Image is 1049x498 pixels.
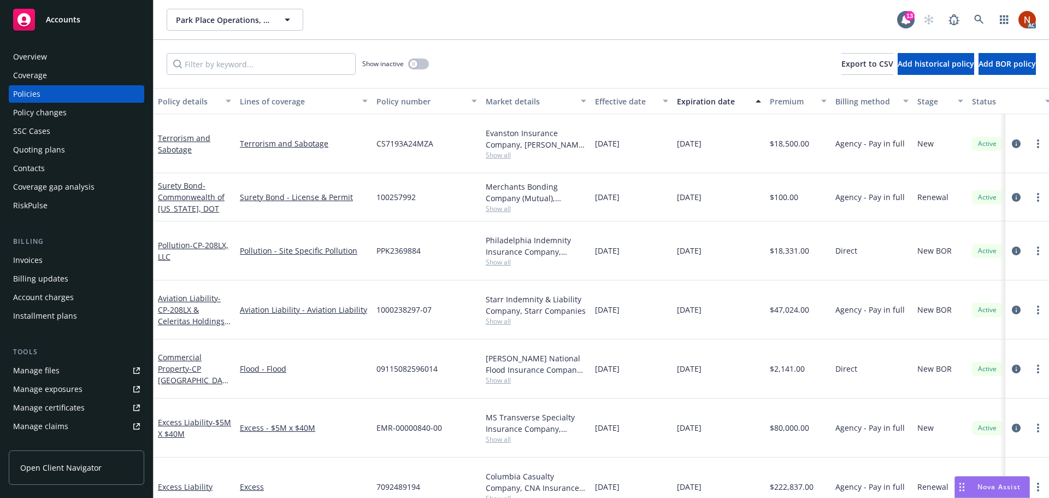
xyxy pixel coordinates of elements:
div: Starr Indemnity & Liability Company, Starr Companies [486,294,586,317]
div: Overview [13,48,47,66]
span: [DATE] [677,422,702,433]
a: Manage claims [9,418,144,435]
span: New BOR [917,304,952,315]
div: Account charges [13,289,74,306]
div: Installment plans [13,307,77,325]
a: Account charges [9,289,144,306]
div: SSC Cases [13,122,50,140]
div: Philadelphia Indemnity Insurance Company, [GEOGRAPHIC_DATA] Insurance Companies [486,235,586,257]
div: [PERSON_NAME] National Flood Insurance Company, [PERSON_NAME] Flood [486,353,586,376]
span: Park Place Operations, Inc. [176,14,270,26]
div: Market details [486,96,574,107]
span: [DATE] [595,304,620,315]
input: Filter by keyword... [167,53,356,75]
div: Effective date [595,96,656,107]
a: more [1032,481,1045,494]
a: circleInformation [1010,191,1023,204]
button: Lines of coverage [235,88,372,114]
span: [DATE] [677,481,702,493]
a: Aviation Liability [158,293,225,338]
span: $47,024.00 [770,304,809,315]
a: circleInformation [1010,362,1023,376]
a: Surety Bond [158,180,225,214]
a: Terrorism and Sabotage [240,138,368,149]
a: Installment plans [9,307,144,325]
button: Add BOR policy [979,53,1036,75]
div: RiskPulse [13,197,48,214]
span: New [917,422,934,433]
a: Invoices [9,251,144,269]
div: Lines of coverage [240,96,356,107]
div: Manage claims [13,418,68,435]
div: Billing method [835,96,897,107]
span: New BOR [917,245,952,256]
a: Terrorism and Sabotage [158,133,210,155]
a: Quoting plans [9,141,144,159]
a: more [1032,191,1045,204]
a: Commercial Property [158,352,227,408]
div: Coverage gap analysis [13,178,95,196]
a: Accounts [9,4,144,35]
a: Excess [240,481,368,493]
div: Policy details [158,96,219,107]
span: [DATE] [595,363,620,374]
span: [DATE] [677,363,702,374]
div: Merchants Bonding Company (Mutual), Merchants Bonding Company [486,181,586,204]
a: Overview [9,48,144,66]
a: circleInformation [1010,137,1023,150]
span: Open Client Navigator [20,462,102,473]
span: [DATE] [677,138,702,149]
a: circleInformation [1010,244,1023,257]
span: CS7193A24MZA [376,138,433,149]
a: SSC Cases [9,122,144,140]
a: more [1032,421,1045,435]
span: Add BOR policy [979,58,1036,69]
button: Park Place Operations, Inc. [167,9,303,31]
span: Export to CSV [841,58,893,69]
span: 100257992 [376,191,416,203]
span: Show all [486,204,586,213]
span: [DATE] [677,245,702,256]
a: Coverage [9,67,144,84]
a: Coverage gap analysis [9,178,144,196]
button: Effective date [591,88,673,114]
span: Active [976,192,998,202]
a: Switch app [993,9,1015,31]
button: Expiration date [673,88,765,114]
a: Start snowing [918,9,940,31]
span: Active [976,246,998,256]
a: Contacts [9,160,144,177]
span: Agency - Pay in full [835,138,905,149]
button: Premium [765,88,831,114]
span: $222,837.00 [770,481,814,493]
span: 09115082596014 [376,363,438,374]
div: Tools [9,347,144,358]
div: Coverage [13,67,47,84]
span: Show inactive [362,59,404,68]
a: circleInformation [1010,421,1023,435]
a: Flood - Flood [240,363,368,374]
span: Show all [486,257,586,267]
span: Add historical policy [898,58,974,69]
button: Export to CSV [841,53,893,75]
div: Stage [917,96,951,107]
span: Direct [835,363,857,374]
button: Add historical policy [898,53,974,75]
span: Nova Assist [977,482,1021,491]
button: Billing method [831,88,913,114]
a: Excess Liability [158,417,231,439]
span: Show all [486,435,586,444]
a: more [1032,137,1045,150]
div: Manage BORs [13,436,64,454]
span: [DATE] [677,304,702,315]
div: Manage certificates [13,399,85,417]
button: Policy number [372,88,481,114]
div: Columbia Casualty Company, CNA Insurance, RT Specialty Insurance Services, LLC (RSG Specialty, LLC) [486,471,586,494]
span: Show all [486,150,586,160]
a: Report a Bug [943,9,965,31]
a: Policies [9,85,144,103]
span: 1000238297-07 [376,304,432,315]
span: [DATE] [595,245,620,256]
button: Nova Assist [954,476,1030,498]
button: Policy details [154,88,235,114]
